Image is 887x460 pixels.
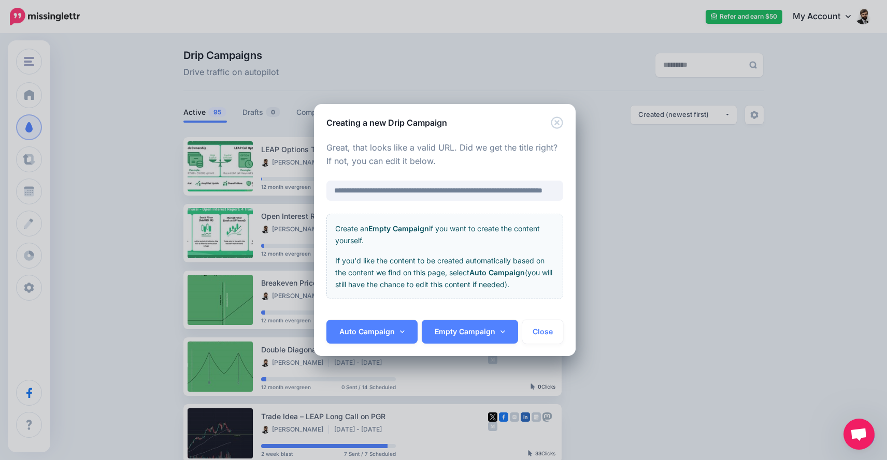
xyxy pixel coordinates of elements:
[335,222,554,246] p: Create an if you want to create the content yourself.
[326,320,418,344] a: Auto Campaign
[326,116,447,129] h5: Creating a new Drip Campaign
[522,320,563,344] button: Close
[551,116,563,129] button: Close
[335,255,554,290] p: If you'd like the content to be created automatically based on the content we find on this page, ...
[422,320,518,344] a: Empty Campaign
[326,141,563,168] p: Great, that looks like a valid URL. Did we get the title right? If not, you can edit it below.
[469,268,525,277] b: Auto Campaign
[368,224,429,233] b: Empty Campaign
